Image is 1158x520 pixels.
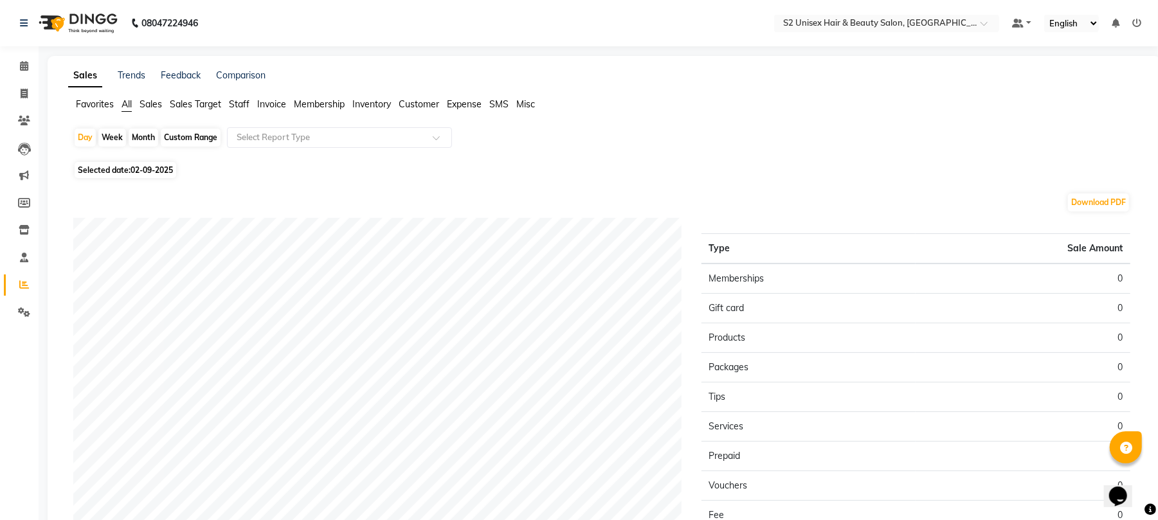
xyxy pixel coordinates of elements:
[98,129,126,147] div: Week
[916,412,1130,442] td: 0
[75,129,96,147] div: Day
[161,129,221,147] div: Custom Range
[1068,193,1129,211] button: Download PDF
[916,323,1130,353] td: 0
[701,442,916,471] td: Prepaid
[701,412,916,442] td: Services
[916,264,1130,294] td: 0
[1104,469,1145,507] iframe: chat widget
[916,442,1130,471] td: 0
[916,294,1130,323] td: 0
[129,129,158,147] div: Month
[216,69,266,81] a: Comparison
[701,294,916,323] td: Gift card
[131,165,173,175] span: 02-09-2025
[701,353,916,382] td: Packages
[140,98,162,110] span: Sales
[701,264,916,294] td: Memberships
[75,162,176,178] span: Selected date:
[701,323,916,353] td: Products
[916,353,1130,382] td: 0
[257,98,286,110] span: Invoice
[916,382,1130,412] td: 0
[68,64,102,87] a: Sales
[170,98,221,110] span: Sales Target
[701,382,916,412] td: Tips
[141,5,198,41] b: 08047224946
[489,98,509,110] span: SMS
[33,5,121,41] img: logo
[294,98,345,110] span: Membership
[229,98,249,110] span: Staff
[701,471,916,501] td: Vouchers
[701,234,916,264] th: Type
[447,98,482,110] span: Expense
[122,98,132,110] span: All
[118,69,145,81] a: Trends
[916,471,1130,501] td: 0
[76,98,114,110] span: Favorites
[161,69,201,81] a: Feedback
[352,98,391,110] span: Inventory
[516,98,535,110] span: Misc
[916,234,1130,264] th: Sale Amount
[399,98,439,110] span: Customer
